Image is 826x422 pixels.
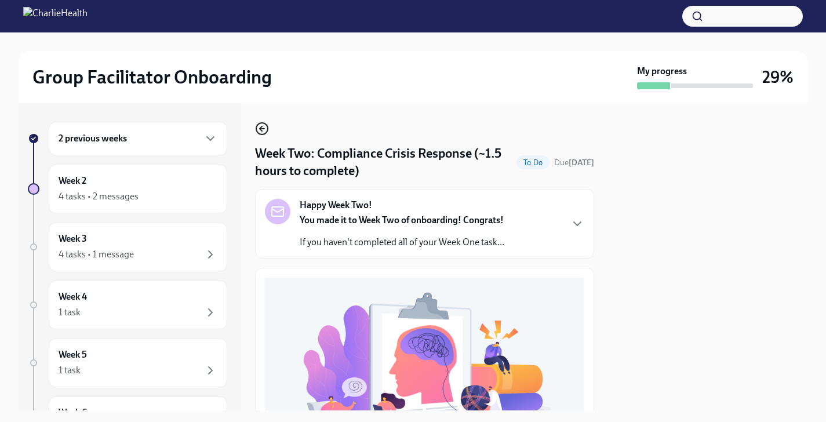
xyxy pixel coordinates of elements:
[59,348,87,361] h6: Week 5
[255,145,512,180] h4: Week Two: Compliance Crisis Response (~1.5 hours to complete)
[32,66,272,89] h2: Group Facilitator Onboarding
[59,406,87,419] h6: Week 6
[28,339,227,387] a: Week 51 task
[59,174,86,187] h6: Week 2
[23,7,88,26] img: CharlieHealth
[59,248,134,261] div: 4 tasks • 1 message
[59,190,139,203] div: 4 tasks • 2 messages
[59,132,127,145] h6: 2 previous weeks
[554,158,594,168] span: Due
[59,306,81,319] div: 1 task
[300,214,504,225] strong: You made it to Week Two of onboarding! Congrats!
[59,290,87,303] h6: Week 4
[516,158,550,167] span: To Do
[28,165,227,213] a: Week 24 tasks • 2 messages
[300,236,504,249] p: If you haven't completed all of your Week One task...
[59,232,87,245] h6: Week 3
[28,281,227,329] a: Week 41 task
[300,199,372,212] strong: Happy Week Two!
[49,122,227,155] div: 2 previous weeks
[569,158,594,168] strong: [DATE]
[59,364,81,377] div: 1 task
[554,157,594,168] span: September 1st, 2025 10:00
[762,67,794,88] h3: 29%
[28,223,227,271] a: Week 34 tasks • 1 message
[637,65,687,78] strong: My progress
